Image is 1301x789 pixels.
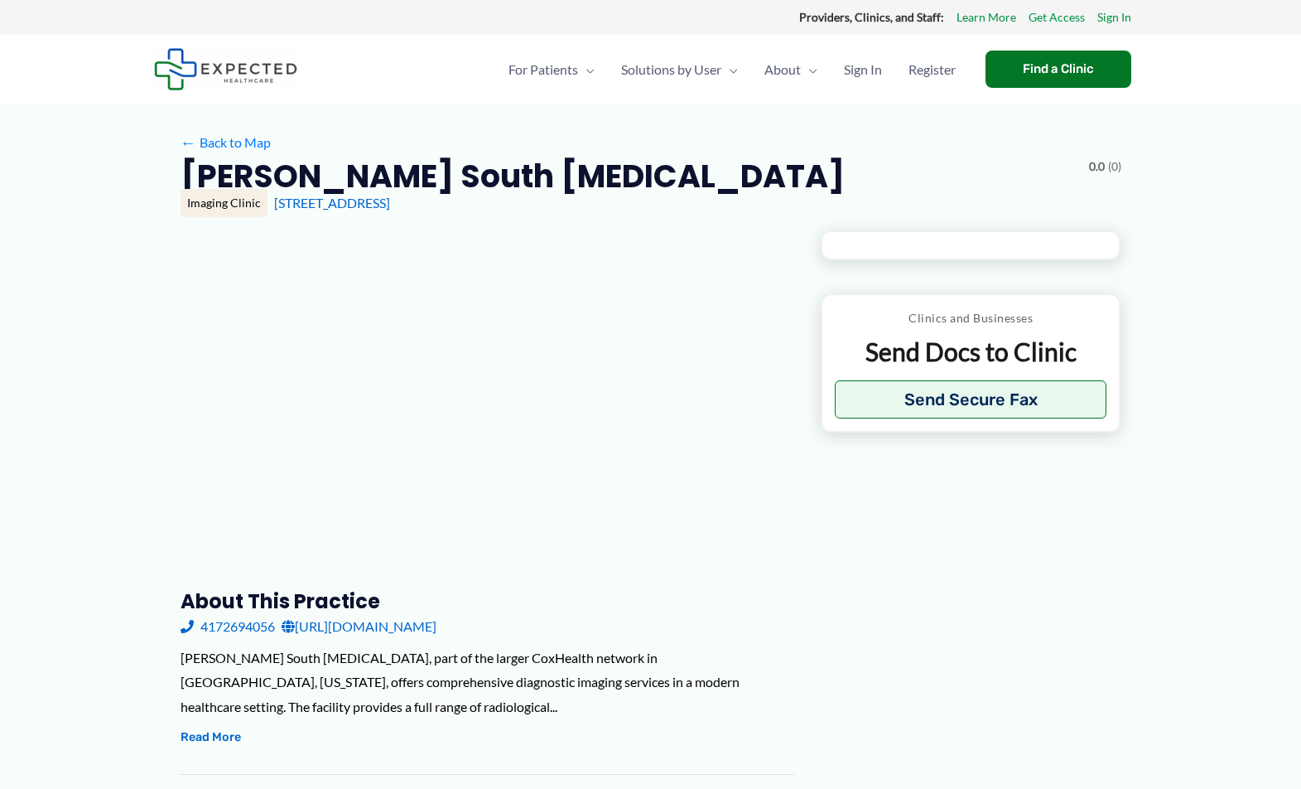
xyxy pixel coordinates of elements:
span: Sign In [844,41,882,99]
a: For PatientsMenu Toggle [495,41,608,99]
span: Register [908,41,956,99]
div: Imaging Clinic [181,189,267,217]
a: [STREET_ADDRESS] [274,195,390,211]
span: 0.0 [1089,156,1105,177]
span: For Patients [508,41,578,99]
a: Get Access [1029,7,1085,28]
a: Find a Clinic [985,51,1131,88]
a: Sign In [1097,7,1131,28]
a: Solutions by UserMenu Toggle [608,41,751,99]
a: Register [895,41,969,99]
img: Expected Healthcare Logo - side, dark font, small [154,48,297,90]
h2: [PERSON_NAME] South [MEDICAL_DATA] [181,156,845,196]
span: Menu Toggle [578,41,595,99]
span: ← [181,134,196,150]
span: Solutions by User [621,41,721,99]
span: Menu Toggle [801,41,817,99]
p: Clinics and Businesses [835,307,1107,329]
a: 4172694056 [181,614,275,639]
span: Menu Toggle [721,41,738,99]
a: Learn More [956,7,1016,28]
button: Send Secure Fax [835,380,1107,419]
nav: Primary Site Navigation [495,41,969,99]
span: About [764,41,801,99]
a: ←Back to Map [181,130,271,155]
p: Send Docs to Clinic [835,336,1107,368]
a: Sign In [831,41,895,99]
strong: Providers, Clinics, and Staff: [799,10,944,24]
a: [URL][DOMAIN_NAME] [282,614,436,639]
button: Read More [181,728,241,748]
span: (0) [1108,156,1121,177]
div: [PERSON_NAME] South [MEDICAL_DATA], part of the larger CoxHealth network in [GEOGRAPHIC_DATA], [U... [181,646,794,719]
h3: About this practice [181,588,794,614]
a: AboutMenu Toggle [751,41,831,99]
